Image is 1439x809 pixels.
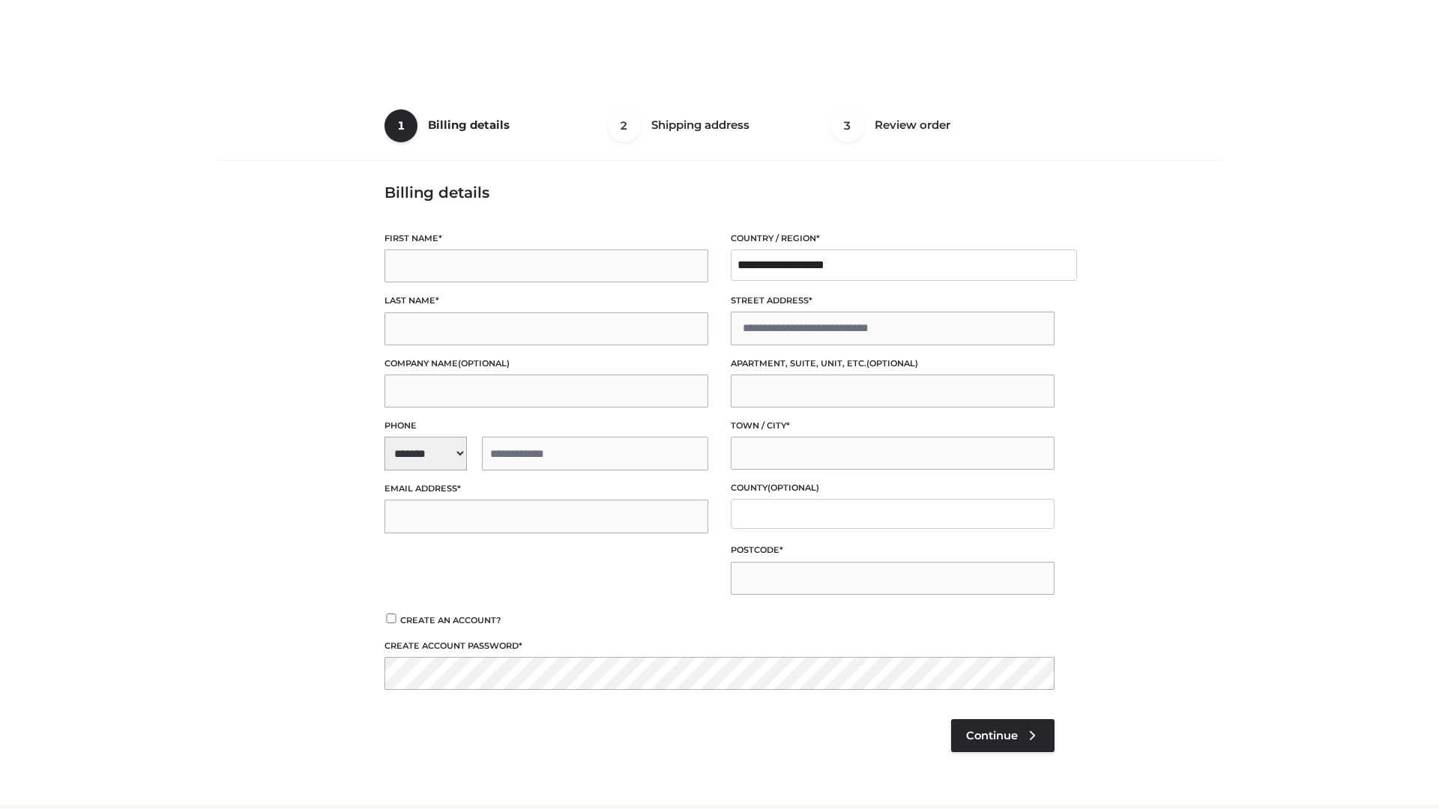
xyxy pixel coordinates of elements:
span: (optional) [866,358,918,369]
label: Street address [731,294,1055,308]
label: Email address [384,482,708,496]
span: 2 [608,109,641,142]
input: Create an account? [384,613,398,623]
span: Review order [875,118,950,132]
span: (optional) [767,482,819,493]
span: 3 [831,109,864,142]
label: Postcode [731,543,1055,557]
label: Create account password [384,639,1055,653]
label: Company name [384,357,708,371]
label: Phone [384,419,708,433]
label: First name [384,231,708,246]
label: Apartment, suite, unit, etc. [731,357,1055,371]
h3: Billing details [384,184,1055,202]
label: County [731,481,1055,495]
span: Continue [966,729,1018,742]
span: 1 [384,109,417,142]
label: Town / City [731,419,1055,433]
label: Last name [384,294,708,308]
span: Billing details [428,118,510,132]
span: Create an account? [400,615,501,625]
label: Country / Region [731,231,1055,246]
span: Shipping address [651,118,749,132]
a: Continue [951,719,1055,752]
span: (optional) [458,358,510,369]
